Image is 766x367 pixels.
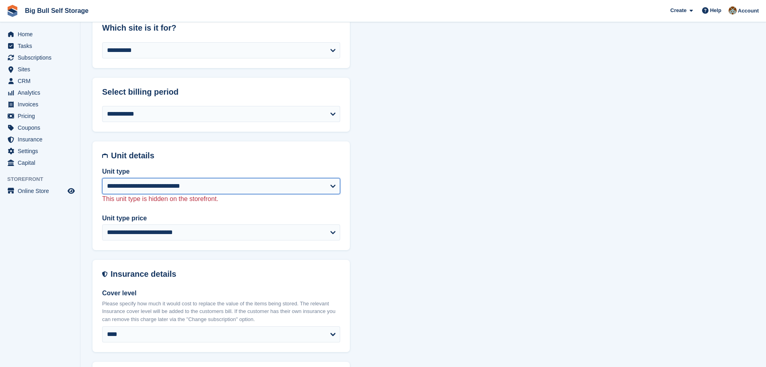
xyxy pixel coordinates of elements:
img: Mike Llewellen Palmer [729,6,737,15]
span: Analytics [18,87,66,98]
p: Please specify how much it would cost to replace the value of the items being stored. The relevan... [102,300,340,323]
a: Big Bull Self Storage [22,4,92,17]
span: Sites [18,64,66,75]
a: Preview store [66,186,76,196]
a: menu [4,134,76,145]
span: Storefront [7,175,80,183]
span: Coupons [18,122,66,133]
label: Unit type [102,167,340,176]
span: CRM [18,75,66,87]
span: Help [710,6,721,15]
a: menu [4,64,76,75]
a: menu [4,29,76,40]
span: Insurance [18,134,66,145]
a: menu [4,185,76,197]
span: Subscriptions [18,52,66,63]
h2: Select billing period [102,87,340,97]
a: menu [4,110,76,122]
a: menu [4,87,76,98]
label: Unit type price [102,214,340,223]
span: Create [670,6,686,15]
a: menu [4,157,76,168]
span: Capital [18,157,66,168]
a: menu [4,52,76,63]
a: menu [4,75,76,87]
span: Tasks [18,40,66,52]
a: menu [4,99,76,110]
a: menu [4,40,76,52]
span: Home [18,29,66,40]
a: menu [4,145,76,157]
h2: Unit details [111,151,340,160]
h2: Which site is it for? [102,23,340,33]
span: Pricing [18,110,66,122]
label: Cover level [102,288,340,298]
img: stora-icon-8386f47178a22dfd0bd8f6a31ec36ba5ce8667c1dd55bd0f319d3a0aa187defe.svg [6,5,18,17]
span: Settings [18,145,66,157]
span: Invoices [18,99,66,110]
span: Online Store [18,185,66,197]
img: unit-details-icon-595b0c5c156355b767ba7b61e002efae458ec76ed5ec05730b8e856ff9ea34a9.svg [102,151,108,160]
img: insurance-details-icon-731ffda60807649b61249b889ba3c5e2b5c27d34e2e1fb37a309f0fde93ff34a.svg [102,270,107,279]
p: This unit type is hidden on the storefront. [102,194,340,204]
h2: Insurance details [111,270,340,279]
span: Account [738,7,759,15]
a: menu [4,122,76,133]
